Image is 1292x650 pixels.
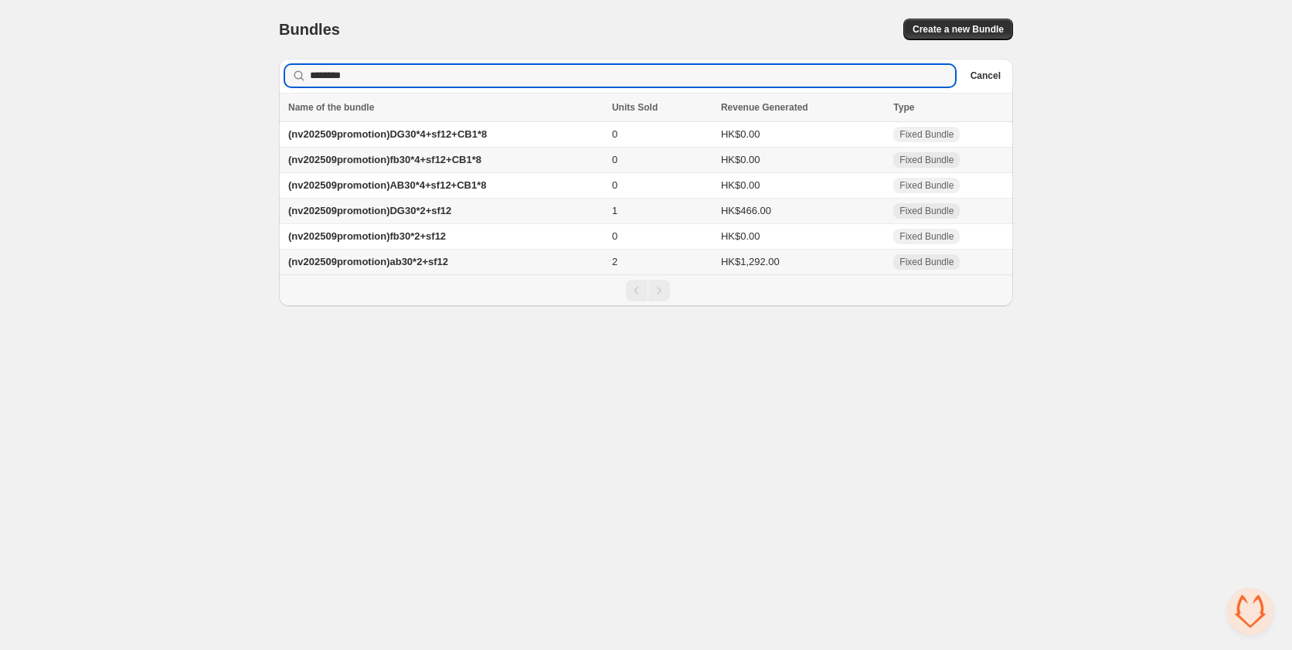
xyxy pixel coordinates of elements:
span: Create a new Bundle [913,23,1004,36]
span: Fixed Bundle [899,128,954,141]
span: (nv202509promotion)AB30*4+sf12+CB1*8 [288,179,487,191]
span: 2 [612,256,617,267]
span: Units Sold [612,100,658,115]
span: HK$0.00 [721,128,760,140]
button: Revenue Generated [721,100,824,115]
span: HK$0.00 [721,230,760,242]
span: Fixed Bundle [899,154,954,166]
div: 开放式聊天 [1227,588,1273,635]
span: (nv202509promotion)DG30*4+sf12+CB1*8 [288,128,487,140]
span: 1 [612,205,617,216]
h1: Bundles [279,20,340,39]
span: Fixed Bundle [899,179,954,192]
button: Units Sold [612,100,673,115]
span: 0 [612,154,617,165]
nav: Pagination [279,274,1013,306]
span: Fixed Bundle [899,256,954,268]
span: HK$0.00 [721,179,760,191]
span: HK$466.00 [721,205,771,216]
span: (nv202509promotion)fb30*2+sf12 [288,230,446,242]
div: Name of the bundle [288,100,603,115]
span: Cancel [971,70,1001,82]
span: 0 [612,179,617,191]
span: (nv202509promotion)fb30*4+sf12+CB1*8 [288,154,481,165]
span: 0 [612,128,617,140]
span: HK$0.00 [721,154,760,165]
span: 0 [612,230,617,242]
span: Revenue Generated [721,100,808,115]
span: HK$1,292.00 [721,256,780,267]
button: Cancel [964,66,1007,85]
button: Create a new Bundle [903,19,1013,40]
span: (nv202509promotion)ab30*2+sf12 [288,256,448,267]
span: (nv202509promotion)DG30*2+sf12 [288,205,451,216]
span: Fixed Bundle [899,205,954,217]
span: Fixed Bundle [899,230,954,243]
div: Type [893,100,1004,115]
